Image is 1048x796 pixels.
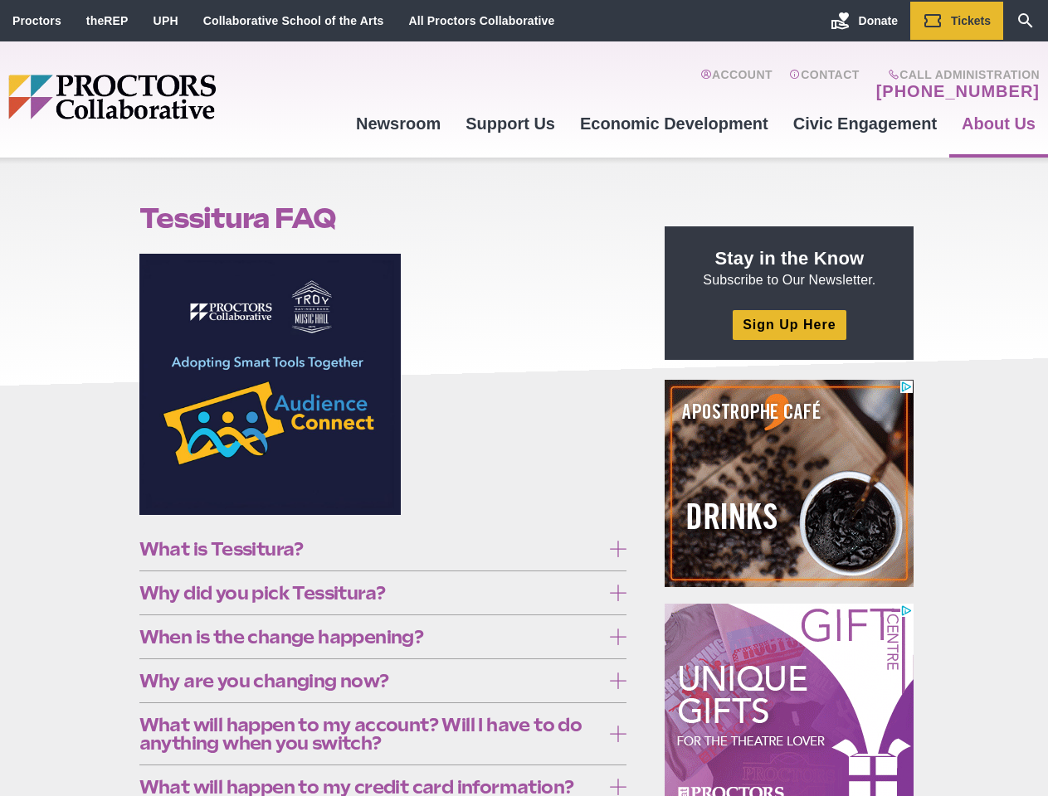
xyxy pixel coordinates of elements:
[408,14,554,27] a: All Proctors Collaborative
[139,716,602,752] span: What will happen to my account? Will I have to do anything when you switch?
[139,628,602,646] span: When is the change happening?
[859,14,898,27] span: Donate
[951,14,991,27] span: Tickets
[871,68,1040,81] span: Call Administration
[1003,2,1048,40] a: Search
[949,101,1048,146] a: About Us
[86,14,129,27] a: theREP
[154,14,178,27] a: UPH
[139,202,627,234] h1: Tessitura FAQ
[733,310,846,339] a: Sign Up Here
[910,2,1003,40] a: Tickets
[12,14,61,27] a: Proctors
[685,246,894,289] p: Subscribe to Our Newsletter.
[8,75,344,119] img: Proctors logo
[700,68,773,101] a: Account
[818,2,910,40] a: Donate
[139,672,602,690] span: Why are you changing now?
[789,68,860,101] a: Contact
[139,540,602,558] span: What is Tessitura?
[139,778,602,796] span: What will happen to my credit card information?
[876,81,1040,101] a: [PHONE_NUMBER]
[568,101,781,146] a: Economic Development
[203,14,384,27] a: Collaborative School of the Arts
[344,101,453,146] a: Newsroom
[715,248,865,269] strong: Stay in the Know
[139,584,602,602] span: Why did you pick Tessitura?
[453,101,568,146] a: Support Us
[781,101,949,146] a: Civic Engagement
[665,380,914,587] iframe: Advertisement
